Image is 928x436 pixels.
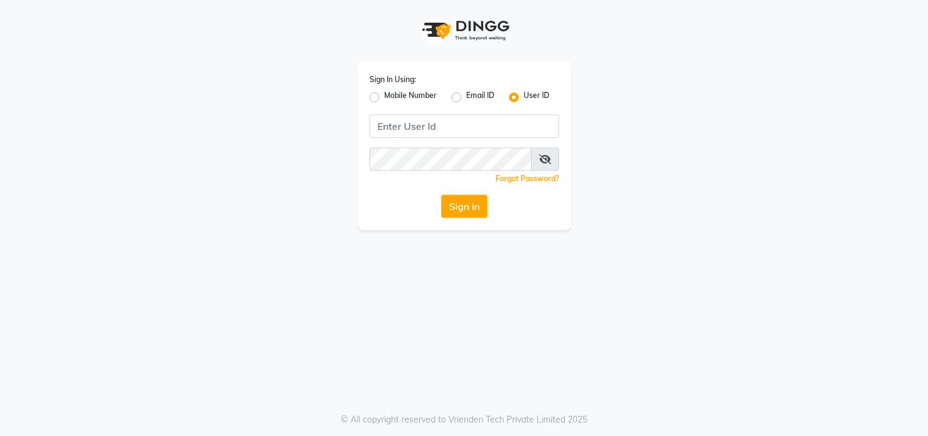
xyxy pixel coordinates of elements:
[524,90,549,105] label: User ID
[384,90,437,105] label: Mobile Number
[441,195,488,218] button: Sign In
[369,115,559,138] input: Username
[415,12,513,48] img: logo1.svg
[466,90,494,105] label: Email ID
[496,174,559,183] a: Forgot Password?
[369,74,416,85] label: Sign In Using:
[369,148,532,171] input: Username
